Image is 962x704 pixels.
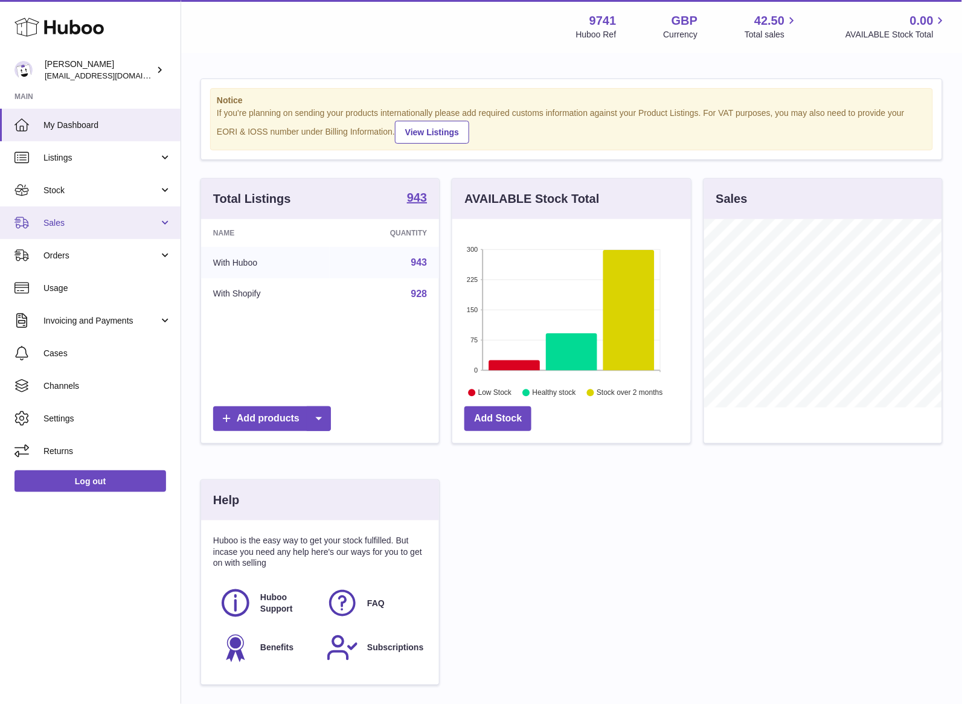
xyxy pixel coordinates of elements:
span: 42.50 [754,13,784,29]
a: FAQ [326,587,421,619]
a: 943 [407,191,427,206]
th: Name [201,219,330,247]
div: Currency [664,29,698,40]
a: Subscriptions [326,632,421,664]
span: [EMAIL_ADDRESS][DOMAIN_NAME] [45,71,178,80]
span: Channels [43,380,172,392]
text: 0 [475,366,478,374]
text: 300 [467,246,478,253]
text: 75 [471,336,478,344]
img: aaronconwaysbo@gmail.com [14,61,33,79]
a: Benefits [219,632,314,664]
span: Huboo Support [260,592,313,615]
span: Total sales [745,29,798,40]
th: Quantity [330,219,440,247]
text: Low Stock [478,388,512,397]
span: Invoicing and Payments [43,315,159,327]
span: Subscriptions [367,642,423,654]
span: Returns [43,446,172,457]
a: Add products [213,406,331,431]
text: Stock over 2 months [597,388,663,397]
span: Settings [43,413,172,424]
strong: Notice [217,95,926,106]
td: With Shopify [201,278,330,310]
span: Usage [43,283,172,294]
a: 42.50 Total sales [745,13,798,40]
strong: 9741 [589,13,617,29]
h3: AVAILABLE Stock Total [464,191,599,207]
h3: Total Listings [213,191,291,207]
span: FAQ [367,598,385,609]
a: View Listings [395,121,469,144]
span: My Dashboard [43,120,172,131]
p: Huboo is the easy way to get your stock fulfilled. But incase you need any help here's our ways f... [213,535,427,569]
strong: 943 [407,191,427,203]
span: Orders [43,250,159,261]
text: 150 [467,306,478,313]
strong: GBP [672,13,697,29]
a: Add Stock [464,406,531,431]
span: Benefits [260,642,293,654]
a: Log out [14,470,166,492]
h3: Sales [716,191,748,207]
div: [PERSON_NAME] [45,59,153,82]
span: Stock [43,185,159,196]
h3: Help [213,492,239,508]
div: If you're planning on sending your products internationally please add required customs informati... [217,107,926,144]
a: 928 [411,289,428,299]
div: Huboo Ref [576,29,617,40]
span: Sales [43,217,159,229]
span: Listings [43,152,159,164]
text: Healthy stock [533,388,577,397]
span: Cases [43,348,172,359]
a: 943 [411,257,428,267]
text: 225 [467,276,478,283]
span: AVAILABLE Stock Total [845,29,948,40]
a: Huboo Support [219,587,314,619]
span: 0.00 [910,13,934,29]
td: With Huboo [201,247,330,278]
a: 0.00 AVAILABLE Stock Total [845,13,948,40]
